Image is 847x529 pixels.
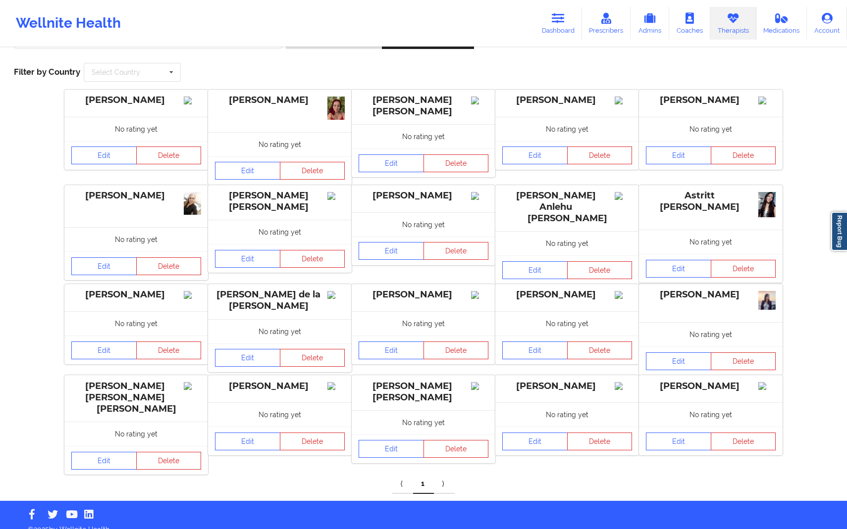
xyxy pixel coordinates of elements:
img: Image%2Fplaceholer-image.png [184,291,201,299]
a: Previous item [392,474,413,494]
button: Delete [423,341,489,359]
a: Edit [71,341,137,359]
div: No rating yet [352,212,495,237]
a: Edit [215,433,280,450]
div: [PERSON_NAME] [PERSON_NAME] [215,190,345,213]
button: Delete [280,162,345,180]
div: No rating yet [639,117,783,141]
div: No rating yet [208,402,352,427]
div: No rating yet [639,402,783,427]
button: Delete [280,250,345,268]
button: Delete [711,146,776,164]
div: [PERSON_NAME] [71,289,201,300]
button: Delete [136,146,202,164]
button: Delete [280,349,345,367]
div: [PERSON_NAME] de la [PERSON_NAME] [215,289,345,312]
div: [PERSON_NAME] [646,95,776,106]
img: Image%2Fplaceholer-image.png [327,291,345,299]
img: Image%2Fplaceholer-image.png [471,96,488,104]
a: Edit [502,433,568,450]
div: No rating yet [208,220,352,244]
img: 5a4f86a3-e977-484d-ac1e-c966dd806d96Screenshot_20240823_114931_Gallery.jpg [758,291,776,310]
img: Image%2Fplaceholer-image.png [471,192,488,200]
img: Image%2Fplaceholer-image.png [758,96,776,104]
a: Prescribers [582,7,631,40]
div: No rating yet [352,410,495,434]
a: Edit [646,352,711,370]
a: Edit [359,154,424,172]
div: [PERSON_NAME] [502,95,632,106]
div: No rating yet [495,231,639,255]
button: Delete [136,452,202,470]
img: Image%2Fplaceholer-image.png [327,382,345,390]
a: Coaches [669,7,710,40]
img: Image%2Fplaceholer-image.png [471,382,488,390]
img: 76023ef4-b67d-4c63-bb61-79d2ba54ce19_0dac9e89-c1f9-4605-a660-62b77f90da88BeautyPlus_2025030120203... [758,192,776,218]
a: Edit [646,433,711,450]
span: Filter by Country [14,67,80,77]
button: Delete [567,433,633,450]
a: Therapists [710,7,756,40]
div: [PERSON_NAME] [359,190,488,201]
a: Edit [359,341,424,359]
a: Next item [434,474,455,494]
a: Edit [646,146,711,164]
a: Edit [215,250,280,268]
div: No rating yet [208,319,352,343]
a: Report Bug [831,212,847,251]
button: Delete [711,352,776,370]
a: Admins [631,7,669,40]
a: 1 [413,474,434,494]
a: Edit [71,452,137,470]
img: Image%2Fplaceholer-image.png [471,291,488,299]
button: Delete [567,146,633,164]
div: [PERSON_NAME] [215,95,345,106]
img: 6a6042a9-dc66-455b-a9b6-09ff9a93534d_59827f18-5541-4454-bc06-e9ea4d0062e7rojo_1_yo.jpeg [327,96,345,120]
button: Delete [423,242,489,260]
div: [PERSON_NAME] [646,289,776,300]
div: Pagination Navigation [392,474,455,494]
img: Image%2Fplaceholer-image.png [184,96,201,104]
a: Edit [71,257,137,275]
a: Edit [359,242,424,260]
img: Image%2Fplaceholer-image.png [184,382,201,390]
div: No rating yet [64,117,208,141]
div: No rating yet [639,230,783,254]
div: Select Country [92,69,140,76]
div: No rating yet [352,311,495,336]
a: Edit [215,349,280,367]
div: [PERSON_NAME] [PERSON_NAME] [PERSON_NAME] [71,381,201,415]
div: [PERSON_NAME] [PERSON_NAME] [359,381,488,403]
div: [PERSON_NAME] [502,381,632,392]
a: Dashboard [534,7,582,40]
a: Edit [215,162,280,180]
button: Delete [280,433,345,450]
button: Delete [567,261,633,279]
button: Delete [711,260,776,278]
img: 63680666-5b2e-4751-bc44-b71a122eb3ca_b17a387d-74eb-4fd7-9c20-fbd68e517dd6photo_492271836352490284... [184,192,201,215]
button: Delete [136,341,202,359]
img: Image%2Fplaceholer-image.png [615,291,632,299]
button: Delete [423,154,489,172]
img: Image%2Fplaceholer-image.png [327,192,345,200]
a: Edit [359,440,424,458]
button: Delete [711,433,776,450]
div: [PERSON_NAME] [71,190,201,201]
div: [PERSON_NAME] [71,95,201,106]
div: [PERSON_NAME] [215,381,345,392]
a: Medications [756,7,807,40]
div: [PERSON_NAME] [502,289,632,300]
div: [PERSON_NAME] [359,289,488,300]
button: Delete [136,257,202,275]
div: Astritt [PERSON_NAME] [646,190,776,213]
div: [PERSON_NAME] [646,381,776,392]
button: Delete [423,440,489,458]
div: No rating yet [208,132,352,156]
button: Delete [567,341,633,359]
img: Image%2Fplaceholer-image.png [615,382,632,390]
div: No rating yet [64,227,208,251]
div: [PERSON_NAME] Anlehu [PERSON_NAME] [502,190,632,224]
img: Image%2Fplaceholer-image.png [758,382,776,390]
a: Edit [646,260,711,278]
div: No rating yet [64,422,208,446]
